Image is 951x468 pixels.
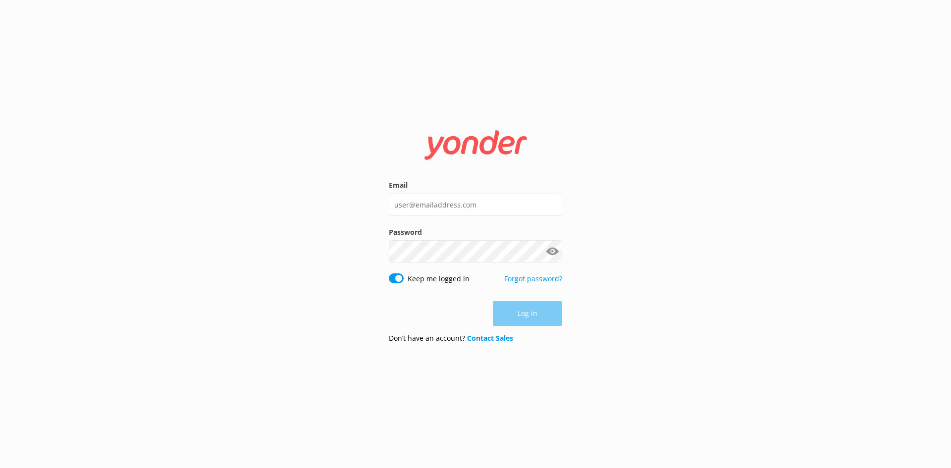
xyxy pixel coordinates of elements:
[504,274,562,283] a: Forgot password?
[408,273,470,284] label: Keep me logged in
[542,242,562,261] button: Show password
[389,333,513,344] p: Don’t have an account?
[389,194,562,216] input: user@emailaddress.com
[389,180,562,191] label: Email
[389,227,562,238] label: Password
[467,333,513,343] a: Contact Sales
